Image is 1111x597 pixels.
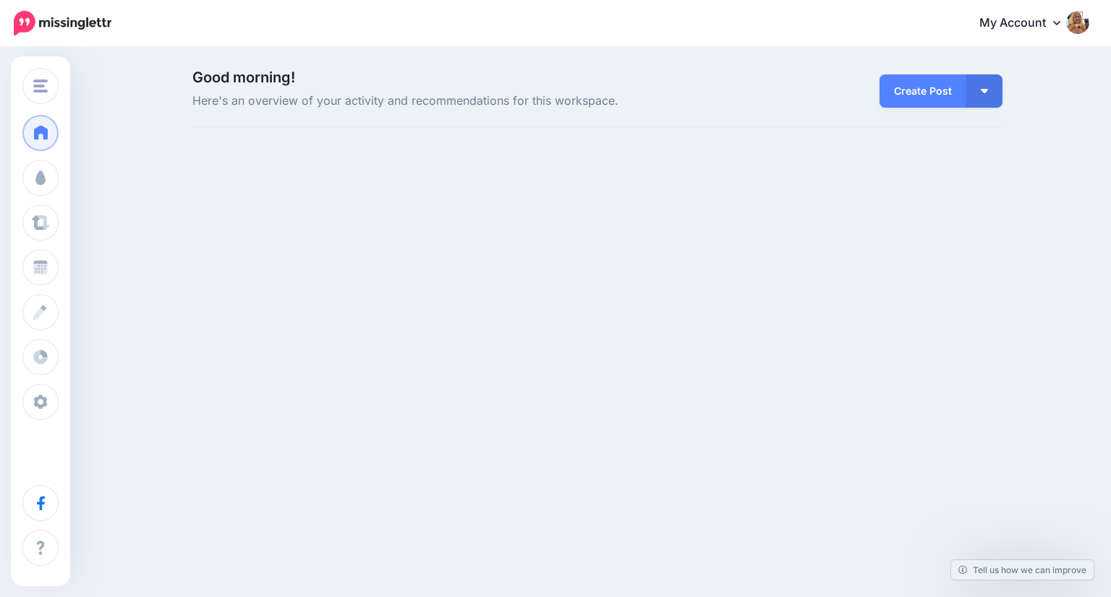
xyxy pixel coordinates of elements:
[981,89,988,93] img: arrow-down-white.png
[14,11,111,35] img: Missinglettr
[951,560,1094,580] a: Tell us how we can improve
[192,69,295,86] span: Good morning!
[965,6,1089,41] a: My Account
[192,92,725,111] span: Here's an overview of your activity and recommendations for this workspace.
[880,74,966,108] a: Create Post
[33,80,48,93] img: menu.png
